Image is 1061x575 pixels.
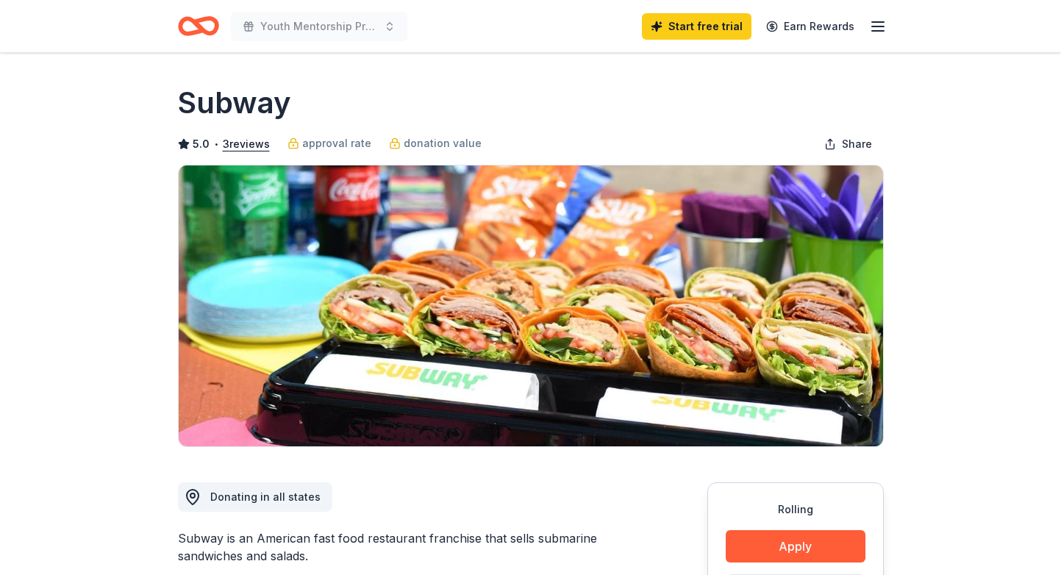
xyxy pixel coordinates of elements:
[812,129,884,159] button: Share
[642,13,751,40] a: Start free trial
[223,135,270,153] button: 3reviews
[213,138,218,150] span: •
[287,135,371,152] a: approval rate
[193,135,210,153] span: 5.0
[757,13,863,40] a: Earn Rewards
[726,530,865,562] button: Apply
[179,165,883,446] img: Image for Subway
[231,12,407,41] button: Youth Mentorship Program
[726,501,865,518] div: Rolling
[210,490,321,503] span: Donating in all states
[260,18,378,35] span: Youth Mentorship Program
[404,135,482,152] span: donation value
[389,135,482,152] a: donation value
[178,82,291,124] h1: Subway
[178,529,637,565] div: Subway is an American fast food restaurant franchise that sells submarine sandwiches and salads.
[842,135,872,153] span: Share
[178,9,219,43] a: Home
[302,135,371,152] span: approval rate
